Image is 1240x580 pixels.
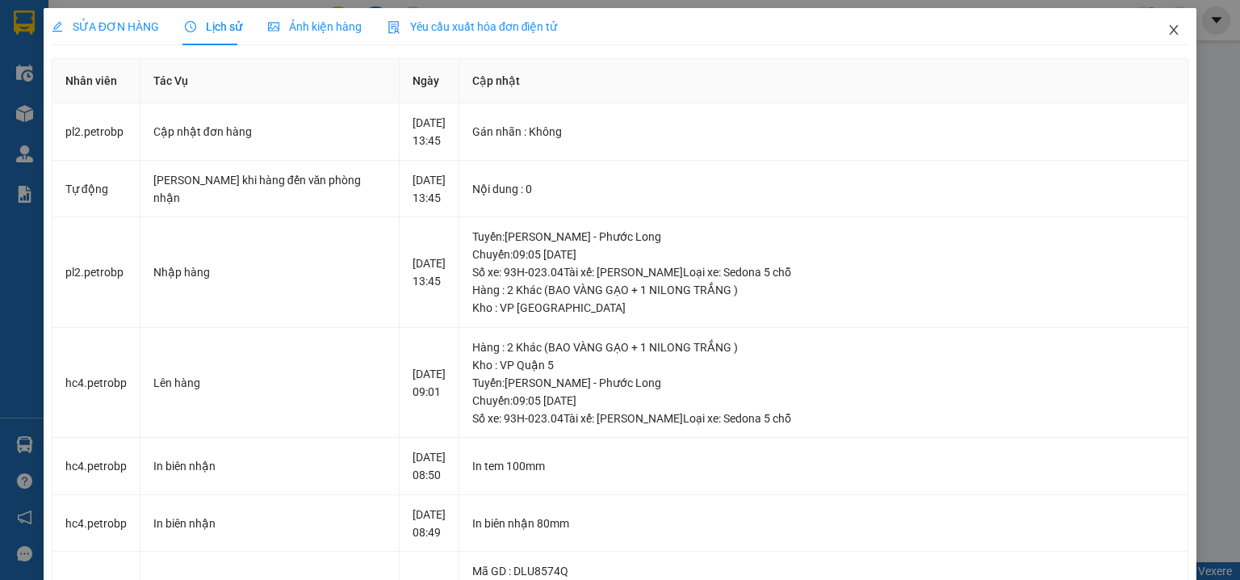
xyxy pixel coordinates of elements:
[111,114,215,132] li: VP VP QL13
[387,21,400,34] img: icon
[472,562,1175,580] div: Mã GD : DLU8574Q
[472,338,1175,356] div: Hàng : 2 Khác (BAO VÀNG GẠO + 1 NILONG TRẮNG )
[472,180,1175,198] div: Nội dung : 0
[472,123,1175,141] div: Gán nhãn : Không
[52,20,159,33] span: SỬA ĐƠN HÀNG
[413,506,446,541] div: [DATE] 08:49
[413,448,446,484] div: [DATE] 08:50
[472,457,1175,475] div: In tem 100mm
[52,59,140,103] th: Nhân viên
[472,228,1175,281] div: Tuyến : [PERSON_NAME] - Phước Long Chuyến: 09:05 [DATE] Số xe: 93H-023.04 Tài xế: [PERSON_NAME] ...
[153,171,386,207] div: [PERSON_NAME] khi hàng đến văn phòng nhận
[268,20,362,33] span: Ảnh kiện hàng
[1167,23,1180,36] span: close
[387,20,558,33] span: Yêu cầu xuất hóa đơn điện tử
[8,114,111,167] li: VP VP [GEOGRAPHIC_DATA]
[472,281,1175,299] div: Hàng : 2 Khác (BAO VÀNG GẠO + 1 NILONG TRẮNG )
[472,356,1175,374] div: Kho : VP Quận 5
[413,365,446,401] div: [DATE] 09:01
[153,123,386,141] div: Cập nhật đơn hàng
[52,103,140,161] td: pl2.petrobp
[153,457,386,475] div: In biên nhận
[413,171,446,207] div: [DATE] 13:45
[52,217,140,328] td: pl2.petrobp
[185,20,242,33] span: Lịch sử
[472,374,1175,427] div: Tuyến : [PERSON_NAME] - Phước Long Chuyến: 09:05 [DATE] Số xe: 93H-023.04 Tài xế: [PERSON_NAME] ...
[52,21,63,32] span: edit
[153,263,386,281] div: Nhập hàng
[140,59,400,103] th: Tác Vụ
[459,59,1188,103] th: Cập nhật
[52,161,140,218] td: Tự động
[52,495,140,553] td: hc4.petrobp
[185,21,196,32] span: clock-circle
[1151,8,1196,53] button: Close
[52,438,140,495] td: hc4.petrobp
[268,21,279,32] span: picture
[400,59,459,103] th: Ngày
[472,299,1175,317] div: Kho : VP [GEOGRAPHIC_DATA]
[413,114,446,149] div: [DATE] 13:45
[8,8,234,95] li: [PERSON_NAME][GEOGRAPHIC_DATA]
[472,515,1175,532] div: In biên nhận 80mm
[413,254,446,290] div: [DATE] 13:45
[52,328,140,439] td: hc4.petrobp
[153,374,386,392] div: Lên hàng
[153,515,386,532] div: In biên nhận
